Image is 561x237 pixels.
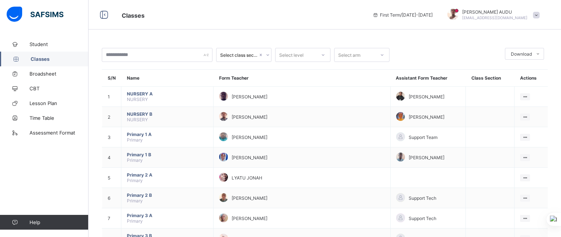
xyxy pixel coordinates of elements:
span: Support Team [409,135,437,140]
span: Primary 2 A [127,172,208,178]
span: Primary 1 A [127,132,208,137]
span: Primary [127,157,143,163]
span: [PERSON_NAME] [232,216,267,221]
span: CBT [30,86,89,91]
span: NURSERY [127,97,148,102]
span: session/term information [373,12,433,18]
span: Primary [127,137,143,143]
span: Time Table [30,115,89,121]
img: safsims [7,7,63,22]
span: NURSERY [127,117,148,122]
div: Select level [279,48,304,62]
span: [PERSON_NAME] [232,94,267,100]
span: [PERSON_NAME] [409,94,444,100]
span: Broadsheet [30,71,89,77]
td: 1 [102,87,121,107]
span: [PERSON_NAME] [232,135,267,140]
td: 6 [102,188,121,208]
span: Support Tech [409,195,436,201]
span: Download [511,51,532,57]
span: Help [30,219,88,225]
td: 7 [102,208,121,229]
span: Primary [127,198,143,203]
th: Form Teacher [214,70,391,87]
th: Assistant Form Teacher [390,70,465,87]
span: [PERSON_NAME] AUDU [462,9,527,15]
div: MARIAMAUDU [440,9,543,21]
span: [PERSON_NAME] [409,114,444,120]
span: Classes [31,56,89,62]
td: 4 [102,147,121,168]
span: Classes [122,12,145,19]
span: Primary 1 B [127,152,208,157]
span: [PERSON_NAME] [409,155,444,160]
span: Primary [127,178,143,183]
th: S/N [102,70,121,87]
span: Primary 3 A [127,213,208,218]
th: Name [121,70,214,87]
span: Lesson Plan [30,100,89,106]
span: [PERSON_NAME] [232,114,267,120]
span: Primary [127,218,143,224]
td: 2 [102,107,121,127]
span: Primary 2 B [127,192,208,198]
span: LYATU JONAH [232,175,262,181]
th: Class Section [466,70,515,87]
td: 3 [102,127,121,147]
div: Select class section [220,52,258,58]
div: Select arm [338,48,360,62]
span: NURSERY B [127,111,208,117]
span: [EMAIL_ADDRESS][DOMAIN_NAME] [462,15,527,20]
span: [PERSON_NAME] [232,195,267,201]
span: NURSERY A [127,91,208,97]
td: 5 [102,168,121,188]
span: Support Tech [409,216,436,221]
th: Actions [515,70,548,87]
span: Assessment Format [30,130,89,136]
span: [PERSON_NAME] [232,155,267,160]
span: Student [30,41,89,47]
